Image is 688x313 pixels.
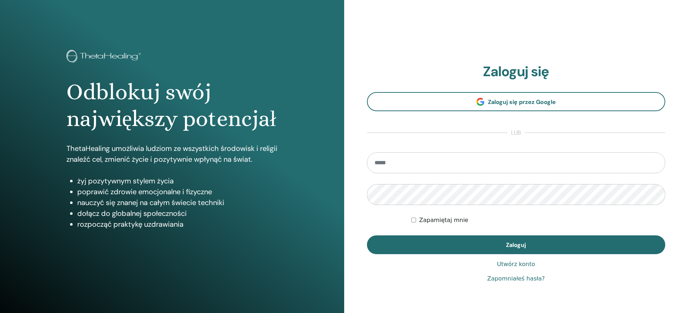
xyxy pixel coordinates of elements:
li: poprawić zdrowie emocjonalne i fizyczne [77,186,278,197]
a: Utwórz konto [497,260,535,269]
div: Keep me authenticated indefinitely or until I manually logout [411,216,665,225]
label: Zapamiętaj mnie [419,216,468,225]
span: lub [507,129,525,137]
li: żyj pozytywnym stylem życia [77,175,278,186]
span: Zaloguj się przez Google [488,98,556,106]
h1: Odblokuj swój największy potencjał [66,79,278,132]
span: Zaloguj [506,241,526,249]
li: rozpocząć praktykę uzdrawiania [77,219,278,230]
h2: Zaloguj się [367,64,666,80]
li: nauczyć się znanej na całym świecie techniki [77,197,278,208]
p: ThetaHealing umożliwia ludziom ze wszystkich środowisk i religii znaleźć cel, zmienić życie i poz... [66,143,278,165]
button: Zaloguj [367,235,666,254]
a: Zapomniałeś hasła? [487,274,545,283]
a: Zaloguj się przez Google [367,92,666,111]
li: dołącz do globalnej społeczności [77,208,278,219]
